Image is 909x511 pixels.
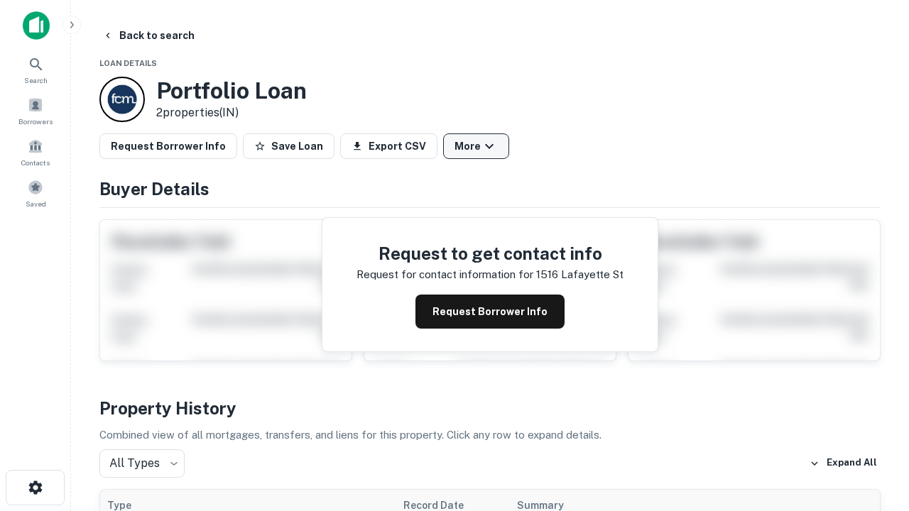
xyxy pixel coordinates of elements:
button: Request Borrower Info [99,133,237,159]
p: 2 properties (IN) [156,104,307,121]
button: Request Borrower Info [415,295,565,329]
iframe: Chat Widget [838,397,909,466]
a: Borrowers [4,92,67,130]
span: Borrowers [18,116,53,127]
h4: Property History [99,395,881,421]
span: Saved [26,198,46,209]
h4: Request to get contact info [356,241,624,266]
span: Loan Details [99,59,157,67]
a: Search [4,50,67,89]
a: Saved [4,174,67,212]
p: Combined view of all mortgages, transfers, and liens for this property. Click any row to expand d... [99,427,881,444]
span: Contacts [21,157,50,168]
h3: Portfolio Loan [156,77,307,104]
button: More [443,133,509,159]
span: Search [24,75,48,86]
p: Request for contact information for [356,266,533,283]
button: Back to search [97,23,200,48]
button: Save Loan [243,133,334,159]
h4: Buyer Details [99,176,881,202]
p: 1516 lafayette st [536,266,624,283]
div: All Types [99,449,185,478]
img: capitalize-icon.png [23,11,50,40]
button: Export CSV [340,133,437,159]
a: Contacts [4,133,67,171]
button: Expand All [806,453,881,474]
